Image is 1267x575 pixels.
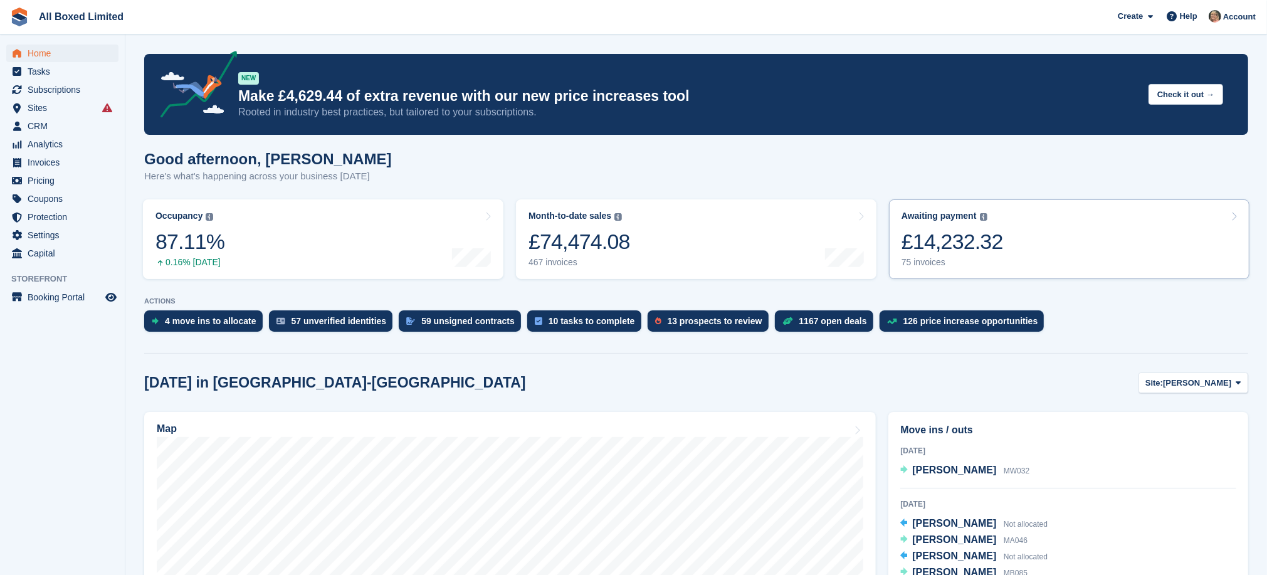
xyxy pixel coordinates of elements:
[902,257,1003,268] div: 75 invoices
[900,499,1236,510] div: [DATE]
[102,103,112,113] i: Smart entry sync failures have occurred
[155,229,224,255] div: 87.11%
[292,316,387,326] div: 57 unverified identities
[1223,11,1256,23] span: Account
[269,310,399,338] a: 57 unverified identities
[34,6,129,27] a: All Boxed Limited
[1209,10,1221,23] img: Sandie Mills
[912,551,996,561] span: [PERSON_NAME]
[28,226,103,244] span: Settings
[900,532,1028,549] a: [PERSON_NAME] MA046
[28,190,103,208] span: Coupons
[6,245,118,262] a: menu
[528,257,630,268] div: 467 invoices
[6,63,118,80] a: menu
[206,213,213,221] img: icon-info-grey-7440780725fd019a000dd9b08b2336e03edf1995a4989e88bcd33f0948082b44.svg
[103,290,118,305] a: Preview store
[238,87,1138,105] p: Make £4,629.44 of extra revenue with our new price increases tool
[143,199,503,279] a: Occupancy 87.11% 0.16% [DATE]
[880,310,1051,338] a: 126 price increase opportunities
[6,81,118,98] a: menu
[144,310,269,338] a: 4 move ins to allocate
[1004,467,1029,475] span: MW032
[6,99,118,117] a: menu
[516,199,876,279] a: Month-to-date sales £74,474.08 467 invoices
[1118,10,1143,23] span: Create
[6,288,118,306] a: menu
[28,117,103,135] span: CRM
[28,45,103,62] span: Home
[144,374,526,391] h2: [DATE] in [GEOGRAPHIC_DATA]-[GEOGRAPHIC_DATA]
[668,316,762,326] div: 13 prospects to review
[144,169,392,184] p: Here's what's happening across your business [DATE]
[980,213,987,221] img: icon-info-grey-7440780725fd019a000dd9b08b2336e03edf1995a4989e88bcd33f0948082b44.svg
[157,423,177,435] h2: Map
[6,190,118,208] a: menu
[1180,10,1197,23] span: Help
[902,229,1003,255] div: £14,232.32
[799,316,867,326] div: 1167 open deals
[1004,520,1048,529] span: Not allocated
[655,317,661,325] img: prospect-51fa495bee0391a8d652442698ab0144808aea92771e9ea1ae160a38d050c398.svg
[11,273,125,285] span: Storefront
[28,63,103,80] span: Tasks
[900,549,1048,565] a: [PERSON_NAME] Not allocated
[6,172,118,189] a: menu
[903,316,1038,326] div: 126 price increase opportunities
[28,288,103,306] span: Booking Portal
[549,316,635,326] div: 10 tasks to complete
[10,8,29,26] img: stora-icon-8386f47178a22dfd0bd8f6a31ec36ba5ce8667c1dd55bd0f319d3a0aa187defe.svg
[902,211,977,221] div: Awaiting payment
[1004,536,1028,545] span: MA046
[528,229,630,255] div: £74,474.08
[887,319,897,324] img: price_increase_opportunities-93ffe204e8149a01c8c9dc8f82e8f89637d9d84a8eef4429ea346261dce0b2c0.svg
[6,154,118,171] a: menu
[900,423,1236,438] h2: Move ins / outs
[1145,377,1163,389] span: Site:
[6,208,118,226] a: menu
[144,297,1248,305] p: ACTIONS
[28,172,103,189] span: Pricing
[648,310,775,338] a: 13 prospects to review
[900,463,1029,479] a: [PERSON_NAME] MW032
[28,154,103,171] span: Invoices
[399,310,527,338] a: 59 unsigned contracts
[165,316,256,326] div: 4 move ins to allocate
[614,213,622,221] img: icon-info-grey-7440780725fd019a000dd9b08b2336e03edf1995a4989e88bcd33f0948082b44.svg
[28,245,103,262] span: Capital
[6,135,118,153] a: menu
[1004,552,1048,561] span: Not allocated
[912,465,996,475] span: [PERSON_NAME]
[421,316,515,326] div: 59 unsigned contracts
[28,99,103,117] span: Sites
[782,317,793,325] img: deal-1b604bf984904fb50ccaf53a9ad4b4a5d6e5aea283cecdc64d6e3604feb123c2.svg
[535,317,542,325] img: task-75834270c22a3079a89374b754ae025e5fb1db73e45f91037f5363f120a921f8.svg
[527,310,648,338] a: 10 tasks to complete
[144,150,392,167] h1: Good afternoon, [PERSON_NAME]
[528,211,611,221] div: Month-to-date sales
[238,105,1138,119] p: Rooted in industry best practices, but tailored to your subscriptions.
[900,516,1048,532] a: [PERSON_NAME] Not allocated
[889,199,1249,279] a: Awaiting payment £14,232.32 75 invoices
[152,317,159,325] img: move_ins_to_allocate_icon-fdf77a2bb77ea45bf5b3d319d69a93e2d87916cf1d5bf7949dd705db3b84f3ca.svg
[28,208,103,226] span: Protection
[775,310,880,338] a: 1167 open deals
[1138,372,1248,393] button: Site: [PERSON_NAME]
[912,518,996,529] span: [PERSON_NAME]
[28,81,103,98] span: Subscriptions
[6,226,118,244] a: menu
[28,135,103,153] span: Analytics
[900,445,1236,456] div: [DATE]
[1149,84,1223,105] button: Check it out →
[6,117,118,135] a: menu
[6,45,118,62] a: menu
[406,317,415,325] img: contract_signature_icon-13c848040528278c33f63329250d36e43548de30e8caae1d1a13099fd9432cc5.svg
[276,317,285,325] img: verify_identity-adf6edd0f0f0b5bbfe63781bf79b02c33cf7c696d77639b501bdc392416b5a36.svg
[912,534,996,545] span: [PERSON_NAME]
[238,72,259,85] div: NEW
[1163,377,1231,389] span: [PERSON_NAME]
[155,257,224,268] div: 0.16% [DATE]
[155,211,202,221] div: Occupancy
[150,51,238,122] img: price-adjustments-announcement-icon-8257ccfd72463d97f412b2fc003d46551f7dbcb40ab6d574587a9cd5c0d94...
